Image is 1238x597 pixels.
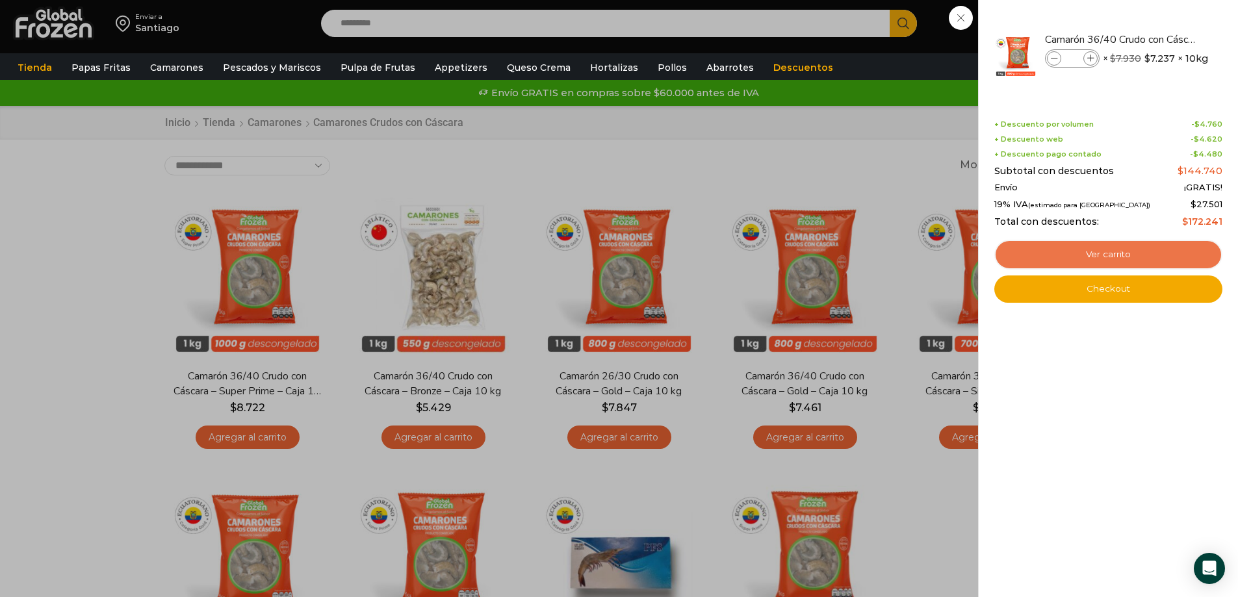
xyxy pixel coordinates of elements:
span: $ [1182,216,1188,227]
span: + Descuento pago contado [994,150,1102,159]
bdi: 4.480 [1193,149,1222,159]
span: + Descuento por volumen [994,120,1094,129]
a: Tienda [11,55,58,80]
span: Subtotal con descuentos [994,166,1114,177]
span: + Descuento web [994,135,1063,144]
span: - [1191,120,1222,129]
a: Camarón 36/40 Crudo con Cáscara - Gold - Caja 10 kg [1045,32,1200,47]
a: Ver carrito [994,240,1222,270]
div: Open Intercom Messenger [1194,553,1225,584]
bdi: 172.241 [1182,216,1222,227]
a: Descuentos [767,55,840,80]
a: Checkout [994,275,1222,303]
bdi: 4.620 [1194,134,1222,144]
span: - [1191,135,1222,144]
span: $ [1194,134,1199,144]
input: Product quantity [1063,51,1082,66]
span: Envío [994,183,1018,193]
span: $ [1193,149,1198,159]
a: Pollos [651,55,693,80]
small: (estimado para [GEOGRAPHIC_DATA]) [1028,201,1150,209]
a: Abarrotes [700,55,760,80]
a: Camarones [144,55,210,80]
bdi: 7.930 [1110,53,1141,64]
a: Appetizers [428,55,494,80]
span: $ [1178,165,1183,177]
span: Total con descuentos: [994,216,1099,227]
a: Pescados y Mariscos [216,55,328,80]
span: $ [1144,52,1150,65]
a: Hortalizas [584,55,645,80]
span: $ [1194,120,1200,129]
span: ¡GRATIS! [1184,183,1222,193]
bdi: 4.760 [1194,120,1222,129]
a: Queso Crema [500,55,577,80]
bdi: 144.740 [1178,165,1222,177]
a: Pulpa de Frutas [334,55,422,80]
span: - [1190,150,1222,159]
span: × × 10kg [1103,49,1208,68]
span: 19% IVA [994,199,1150,210]
span: $ [1191,199,1196,209]
bdi: 7.237 [1144,52,1175,65]
span: 27.501 [1191,199,1222,209]
span: $ [1110,53,1116,64]
a: Papas Fritas [65,55,137,80]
